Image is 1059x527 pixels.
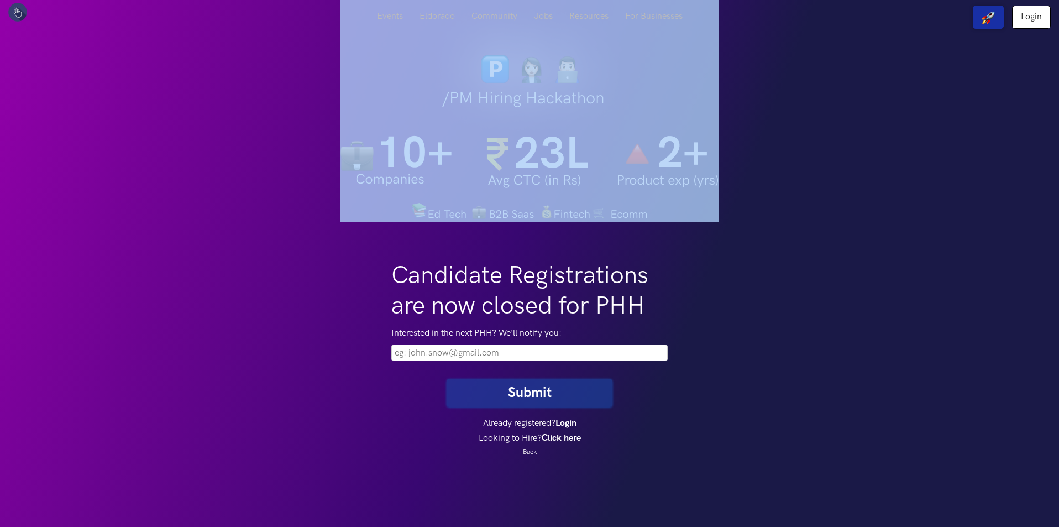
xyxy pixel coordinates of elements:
[8,3,27,22] img: UXHack logo
[391,327,668,340] label: Interested in the next PHH? We'll notify you:
[561,6,617,27] a: Resources
[523,448,537,456] a: Back
[391,433,668,443] h4: Looking to Hire?
[617,6,691,27] a: For Businesses
[555,418,576,429] a: Login
[391,260,668,321] h1: Candidate Registrations are now closed for PHH
[463,6,526,27] a: Community
[542,433,581,443] a: Click here
[411,6,463,27] a: Eldorado
[526,6,561,27] a: Jobs
[982,11,995,24] img: rocket
[447,379,612,407] button: Submit
[391,345,668,361] input: Please fill this field
[391,418,668,429] h4: Already registered?
[1012,6,1051,29] a: Login
[369,6,411,27] a: Events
